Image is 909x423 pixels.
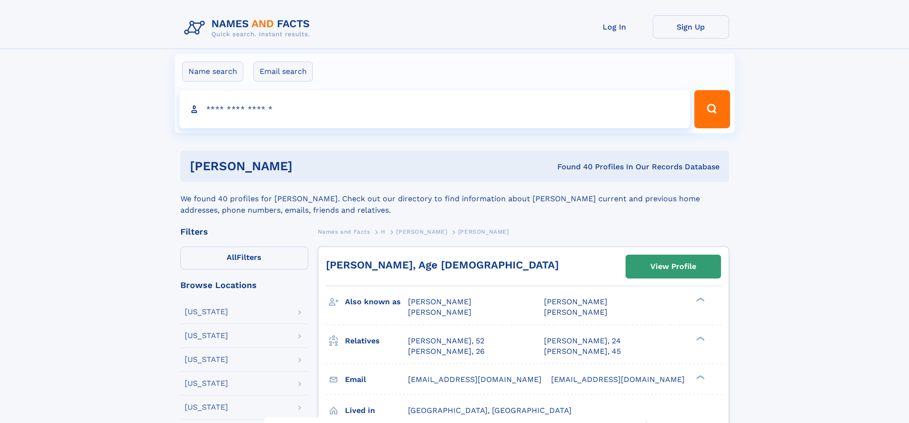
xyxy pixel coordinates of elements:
[408,346,485,357] a: [PERSON_NAME], 26
[408,308,471,317] span: [PERSON_NAME]
[694,90,730,128] button: Search Button
[653,15,729,39] a: Sign Up
[185,332,228,340] div: [US_STATE]
[576,15,653,39] a: Log In
[408,406,572,415] span: [GEOGRAPHIC_DATA], [GEOGRAPHIC_DATA]
[544,336,621,346] a: [PERSON_NAME], 24
[326,259,559,271] a: [PERSON_NAME], Age [DEMOGRAPHIC_DATA]
[185,380,228,387] div: [US_STATE]
[381,226,386,237] a: H
[650,256,696,278] div: View Profile
[180,182,729,216] div: We found 40 profiles for [PERSON_NAME]. Check out our directory to find information about [PERSON...
[180,227,308,236] div: Filters
[345,371,408,388] h3: Email
[544,308,607,317] span: [PERSON_NAME]
[190,160,425,172] h1: [PERSON_NAME]
[694,297,705,303] div: ❯
[694,335,705,341] div: ❯
[345,402,408,419] h3: Lived in
[551,375,685,384] span: [EMAIL_ADDRESS][DOMAIN_NAME]
[396,226,447,237] a: [PERSON_NAME]
[185,403,228,411] div: [US_STATE]
[180,281,308,289] div: Browse Locations
[180,15,318,41] img: Logo Names and Facts
[227,253,237,262] span: All
[180,247,308,269] label: Filters
[626,255,721,278] a: View Profile
[458,228,509,235] span: [PERSON_NAME]
[694,374,705,380] div: ❯
[253,62,313,82] label: Email search
[408,336,484,346] a: [PERSON_NAME], 52
[179,90,690,128] input: search input
[345,333,408,349] h3: Relatives
[408,297,471,306] span: [PERSON_NAME]
[182,62,243,82] label: Name search
[185,308,228,316] div: [US_STATE]
[425,162,720,172] div: Found 40 Profiles In Our Records Database
[345,294,408,310] h3: Also known as
[408,375,542,384] span: [EMAIL_ADDRESS][DOMAIN_NAME]
[185,356,228,363] div: [US_STATE]
[318,226,370,237] a: Names and Facts
[396,228,447,235] span: [PERSON_NAME]
[544,297,607,306] span: [PERSON_NAME]
[381,228,386,235] span: H
[544,346,621,357] a: [PERSON_NAME], 45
